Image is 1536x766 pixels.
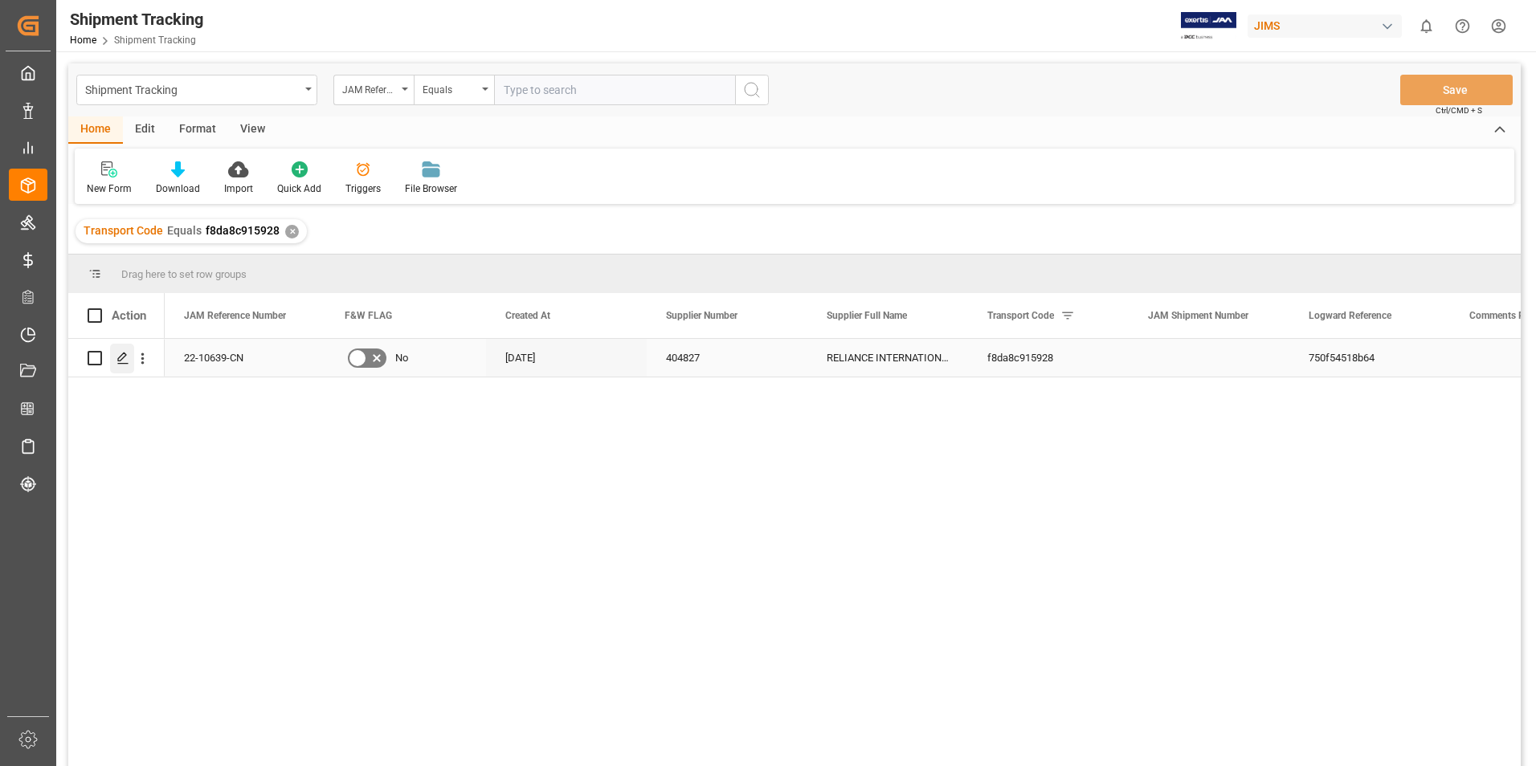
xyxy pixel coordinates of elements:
img: Exertis%20JAM%20-%20Email%20Logo.jpg_1722504956.jpg [1181,12,1236,40]
button: search button [735,75,769,105]
div: Download [156,181,200,196]
button: open menu [76,75,317,105]
span: Created At [505,310,550,321]
div: f8da8c915928 [968,339,1129,377]
button: JIMS [1248,10,1408,41]
div: 404827 [647,339,807,377]
button: Save [1400,75,1513,105]
span: Equals [167,224,202,237]
div: Action [112,308,146,323]
input: Type to search [494,75,735,105]
div: View [228,116,277,144]
span: No [395,340,408,377]
div: Quick Add [277,181,321,196]
div: Home [68,116,123,144]
span: F&W FLAG [345,310,392,321]
div: Format [167,116,228,144]
span: Drag here to set row groups [121,268,247,280]
span: JAM Reference Number [184,310,286,321]
span: Transport Code [987,310,1054,321]
div: [DATE] [486,339,647,377]
span: Logward Reference [1309,310,1391,321]
div: Shipment Tracking [85,79,300,99]
button: open menu [414,75,494,105]
span: Transport Code [84,224,163,237]
span: Supplier Full Name [827,310,907,321]
div: Press SPACE to select this row. [68,339,165,377]
div: JAM Reference Number [342,79,397,97]
div: 22-10639-CN [165,339,325,377]
div: 750f54518b64 [1289,339,1450,377]
div: Edit [123,116,167,144]
div: File Browser [405,181,457,196]
div: Triggers [345,181,381,196]
div: Shipment Tracking [70,7,203,31]
button: open menu [333,75,414,105]
div: New Form [87,181,132,196]
span: Supplier Number [666,310,737,321]
button: show 0 new notifications [1408,8,1444,44]
div: Import [224,181,253,196]
div: Equals [423,79,477,97]
span: JAM Shipment Number [1148,310,1248,321]
div: JIMS [1248,14,1402,38]
span: Ctrl/CMD + S [1436,104,1482,116]
a: Home [70,35,96,46]
div: RELIANCE INTERNATIONAL - 212 [807,339,968,377]
button: Help Center [1444,8,1481,44]
span: f8da8c915928 [206,224,280,237]
div: ✕ [285,225,299,238]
